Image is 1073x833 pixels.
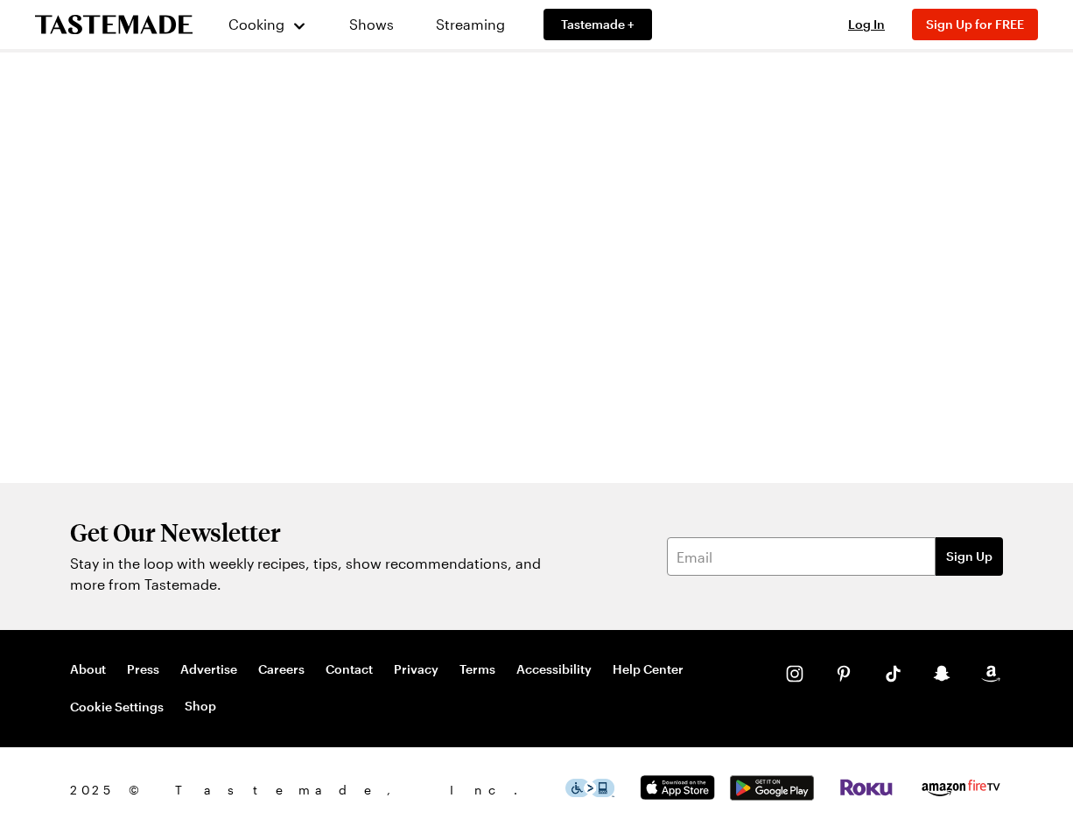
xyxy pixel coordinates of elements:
a: App Store [635,786,719,802]
span: 2025 © Tastemade, Inc. [70,780,565,800]
a: Roku [838,782,894,799]
a: Help Center [613,661,684,677]
a: Advertise [180,661,237,677]
a: Tastemade + [544,9,652,40]
span: Sign Up for FREE [926,17,1024,31]
a: Contact [326,661,373,677]
img: App Store [635,775,719,801]
p: Stay in the loop with weekly recipes, tips, show recommendations, and more from Tastemade. [70,553,551,595]
a: Amazon Fire TV [919,786,1003,802]
a: Terms [459,661,495,677]
a: This icon serves as a link to download the Level Access assistive technology app for individuals ... [565,783,614,800]
span: Cooking [228,16,284,32]
a: To Tastemade Home Page [35,15,193,35]
a: Press [127,661,159,677]
span: Tastemade + [561,16,635,33]
button: Sign Up for FREE [912,9,1038,40]
img: This icon serves as a link to download the Level Access assistive technology app for individuals ... [565,779,614,797]
span: Sign Up [946,548,992,565]
a: Accessibility [516,661,592,677]
button: Cooking [228,3,307,45]
img: Google Play [730,775,814,801]
a: Shop [185,698,216,716]
a: Google Play [730,787,814,803]
span: Log In [848,17,885,31]
a: About [70,661,106,677]
h2: Get Our Newsletter [70,518,551,546]
img: Amazon Fire TV [919,776,1003,800]
button: Sign Up [936,537,1003,576]
button: Log In [831,16,901,33]
input: Email [667,537,936,576]
a: Careers [258,661,305,677]
button: Cookie Settings [70,698,164,716]
nav: Footer [70,661,751,716]
a: Privacy [394,661,438,677]
img: Roku [838,779,894,796]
